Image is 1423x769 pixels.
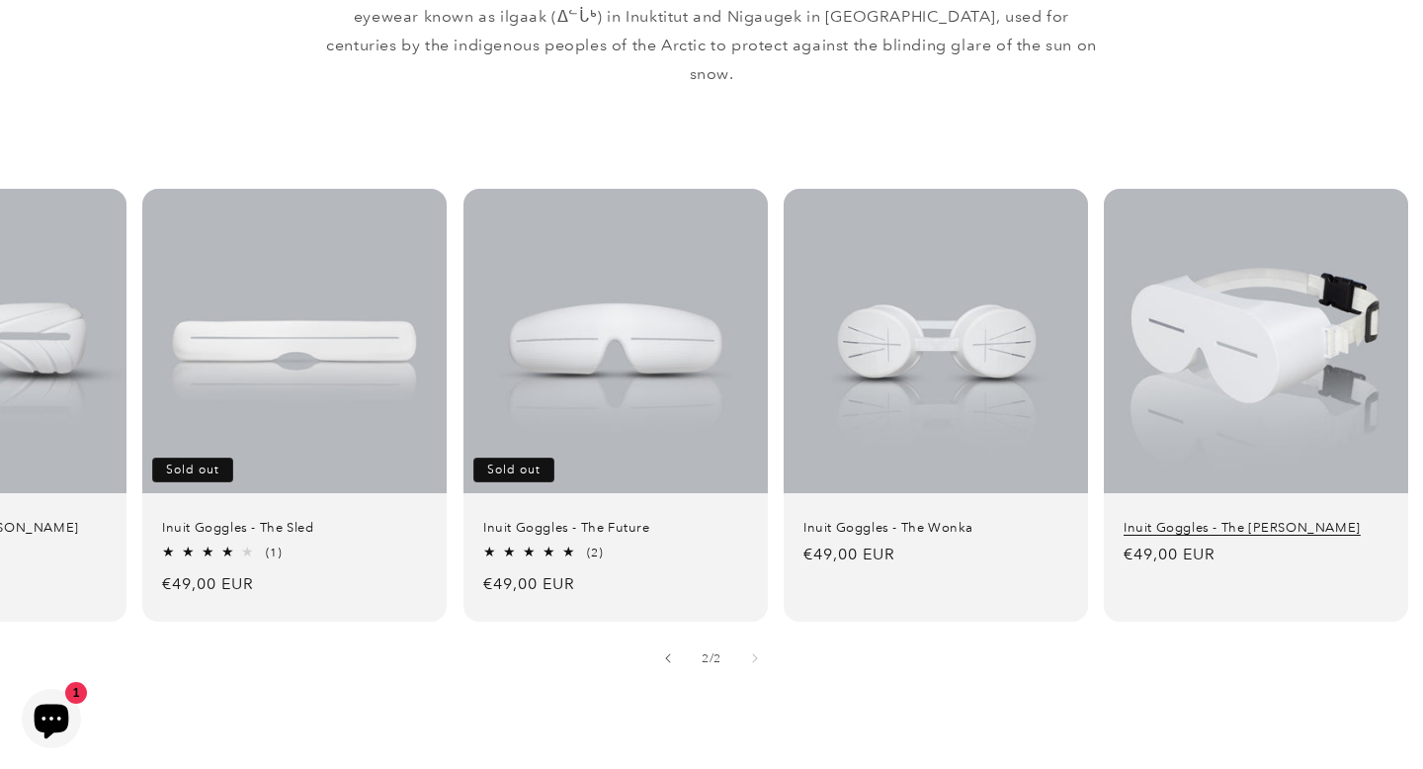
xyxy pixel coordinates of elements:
[483,520,748,537] a: Inuit Goggles - The Future
[162,520,427,537] a: Inuit Goggles - The Sled
[646,637,690,680] button: Slide left
[702,648,710,668] span: 2
[733,637,777,680] button: Slide right
[713,648,721,668] span: 2
[710,648,714,668] span: /
[1124,520,1388,537] a: Inuit Goggles - The [PERSON_NAME]
[803,520,1068,537] a: Inuit Goggles - The Wonka
[16,689,87,753] inbox-online-store-chat: Shopify online store chat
